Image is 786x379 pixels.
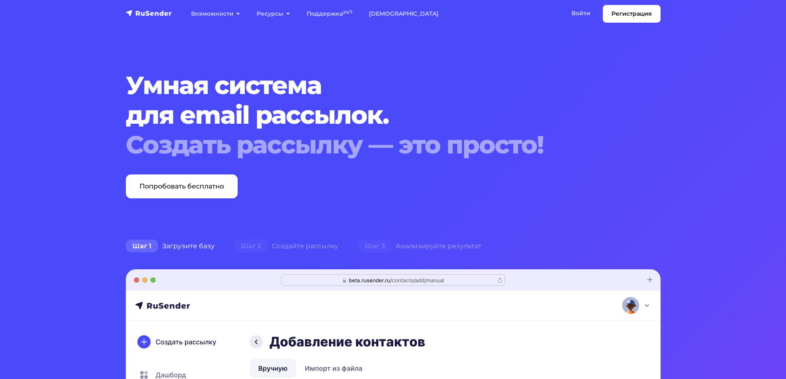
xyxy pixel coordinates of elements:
[298,5,361,22] a: Поддержка24/7
[126,240,158,253] span: Шаг 1
[126,71,615,160] h1: Умная система для email рассылок.
[126,174,238,198] a: Попробовать бесплатно
[361,5,447,22] a: [DEMOGRAPHIC_DATA]
[358,240,392,253] span: Шаг 3
[126,9,172,17] img: RuSender
[183,5,248,22] a: Возможности
[126,130,615,160] div: Создать рассылку — это просто!
[563,5,599,22] a: Войти
[234,240,268,253] span: Шаг 2
[603,5,661,23] a: Регистрация
[224,238,348,254] div: Создайте рассылку
[348,238,491,254] div: Анализируйте результат
[248,5,298,22] a: Ресурсы
[343,9,352,15] sup: 24/7
[116,238,224,254] div: Загрузите базу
